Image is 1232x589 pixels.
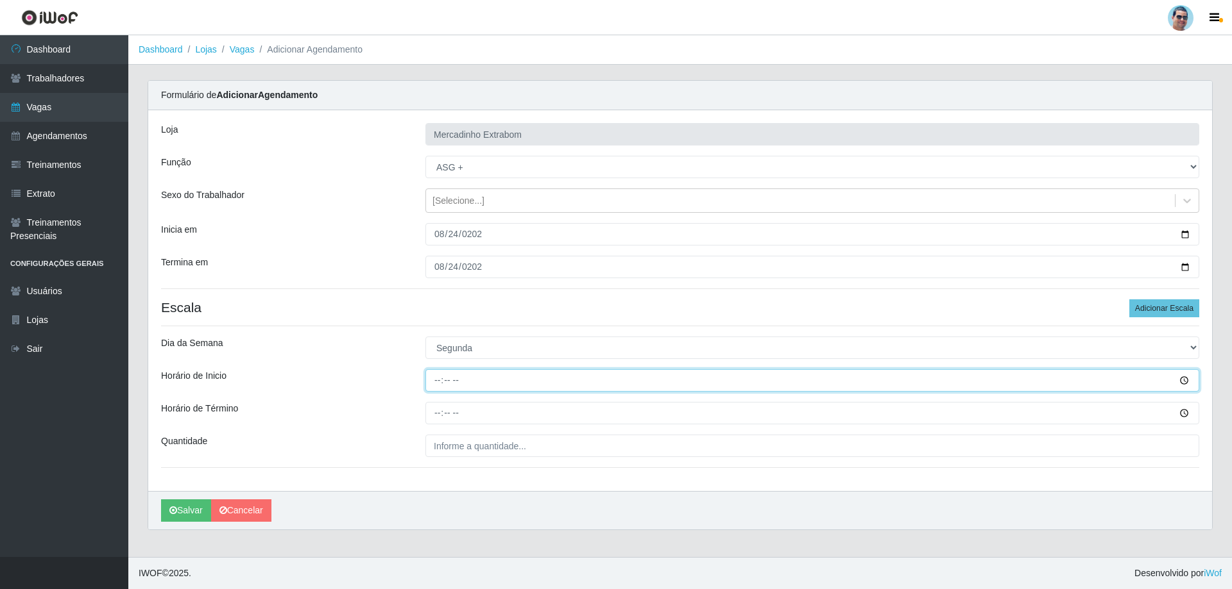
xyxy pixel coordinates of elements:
span: Desenvolvido por [1134,567,1222,580]
label: Inicia em [161,223,197,236]
div: [Selecione...] [432,194,484,208]
li: Adicionar Agendamento [254,43,363,56]
label: Horário de Término [161,402,238,415]
a: iWof [1204,568,1222,578]
input: Informe a quantidade... [425,435,1199,457]
a: Dashboard [139,44,183,54]
nav: breadcrumb [128,35,1232,65]
label: Sexo do Trabalhador [161,188,244,202]
span: IWOF [139,568,162,578]
h4: Escala [161,299,1199,315]
label: Termina em [161,256,208,269]
span: © 2025 . [139,567,191,580]
label: Loja [161,123,178,137]
a: Vagas [230,44,255,54]
button: Salvar [161,499,211,522]
label: Horário de Inicio [161,369,227,383]
input: 00/00/0000 [425,223,1199,245]
label: Função [161,156,191,169]
input: 00/00/0000 [425,256,1199,278]
label: Dia da Semana [161,336,223,350]
button: Adicionar Escala [1129,299,1199,317]
a: Cancelar [211,499,271,522]
input: 00:00 [425,369,1199,392]
img: CoreUI Logo [21,10,78,26]
input: 00:00 [425,402,1199,424]
a: Lojas [195,44,216,54]
div: Formulário de [148,81,1212,110]
strong: Adicionar Agendamento [216,90,318,100]
label: Quantidade [161,435,207,448]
